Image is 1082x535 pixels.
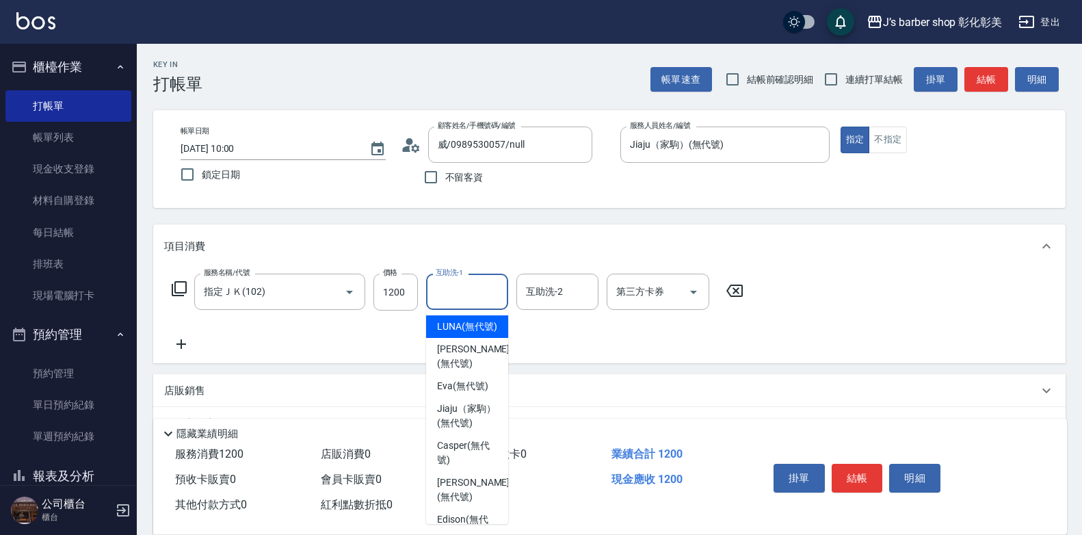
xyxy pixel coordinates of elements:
[361,133,394,166] button: Choose date, selected date is 2025-08-24
[437,342,510,371] span: [PERSON_NAME] (無代號)
[153,75,202,94] h3: 打帳單
[437,319,497,334] span: LUNA (無代號)
[445,170,484,185] span: 不留客資
[153,374,1066,407] div: 店販銷售
[321,447,371,460] span: 店販消費 0
[437,439,497,467] span: Casper (無代號)
[436,267,463,278] label: 互助洗-1
[5,421,131,452] a: 單週預約紀錄
[175,473,236,486] span: 預收卡販賣 0
[611,447,683,460] span: 業績合計 1200
[914,67,958,92] button: 掛單
[5,358,131,389] a: 預約管理
[1013,10,1066,35] button: 登出
[827,8,854,36] button: save
[175,498,247,511] span: 其他付款方式 0
[153,224,1066,268] div: 項目消費
[774,464,825,493] button: 掛單
[964,67,1008,92] button: 結帳
[42,511,111,523] p: 櫃台
[1015,67,1059,92] button: 明細
[841,127,870,153] button: 指定
[5,280,131,311] a: 現場電腦打卡
[5,248,131,280] a: 排班表
[438,120,516,131] label: 顧客姓名/手機號碼/編號
[5,389,131,421] a: 單日預約紀錄
[175,447,243,460] span: 服務消費 1200
[5,458,131,494] button: 報表及分析
[861,8,1007,36] button: J’s barber shop 彰化彰美
[164,417,215,431] p: 預收卡販賣
[153,60,202,69] h2: Key In
[869,127,907,153] button: 不指定
[11,497,38,524] img: Person
[321,498,393,511] span: 紅利點數折抵 0
[437,402,497,430] span: Jiaju（家駒） (無代號)
[5,122,131,153] a: 帳單列表
[437,475,510,504] span: [PERSON_NAME] (無代號)
[630,120,690,131] label: 服務人員姓名/編號
[204,267,250,278] label: 服務名稱/代號
[181,138,356,160] input: YYYY/MM/DD hh:mm
[181,126,209,136] label: 帳單日期
[5,49,131,85] button: 櫃檯作業
[437,379,488,393] span: Eva (無代號)
[321,473,382,486] span: 會員卡販賣 0
[176,427,238,441] p: 隱藏業績明細
[153,407,1066,440] div: 預收卡販賣
[747,73,814,87] span: 結帳前確認明細
[5,317,131,352] button: 預約管理
[42,497,111,511] h5: 公司櫃台
[5,153,131,185] a: 現金收支登錄
[5,90,131,122] a: 打帳單
[5,185,131,216] a: 材料自購登錄
[832,464,883,493] button: 結帳
[683,281,704,303] button: Open
[339,281,360,303] button: Open
[164,239,205,254] p: 項目消費
[202,168,240,182] span: 鎖定日期
[883,14,1002,31] div: J’s barber shop 彰化彰美
[16,12,55,29] img: Logo
[889,464,940,493] button: 明細
[164,384,205,398] p: 店販銷售
[650,67,712,92] button: 帳單速查
[383,267,397,278] label: 價格
[5,217,131,248] a: 每日結帳
[845,73,903,87] span: 連續打單結帳
[611,473,683,486] span: 現金應收 1200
